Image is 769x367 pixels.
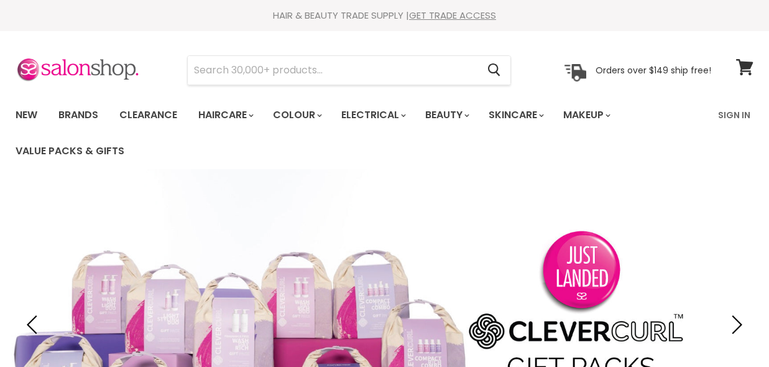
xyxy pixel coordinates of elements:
[711,102,758,128] a: Sign In
[554,102,618,128] a: Makeup
[332,102,413,128] a: Electrical
[596,64,711,75] p: Orders over $149 ship free!
[189,102,261,128] a: Haircare
[6,102,47,128] a: New
[409,9,496,22] a: GET TRADE ACCESS
[110,102,186,128] a: Clearance
[479,102,551,128] a: Skincare
[22,312,47,337] button: Previous
[188,56,477,85] input: Search
[416,102,477,128] a: Beauty
[722,312,747,337] button: Next
[6,97,711,169] ul: Main menu
[6,138,134,164] a: Value Packs & Gifts
[264,102,329,128] a: Colour
[187,55,511,85] form: Product
[49,102,108,128] a: Brands
[477,56,510,85] button: Search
